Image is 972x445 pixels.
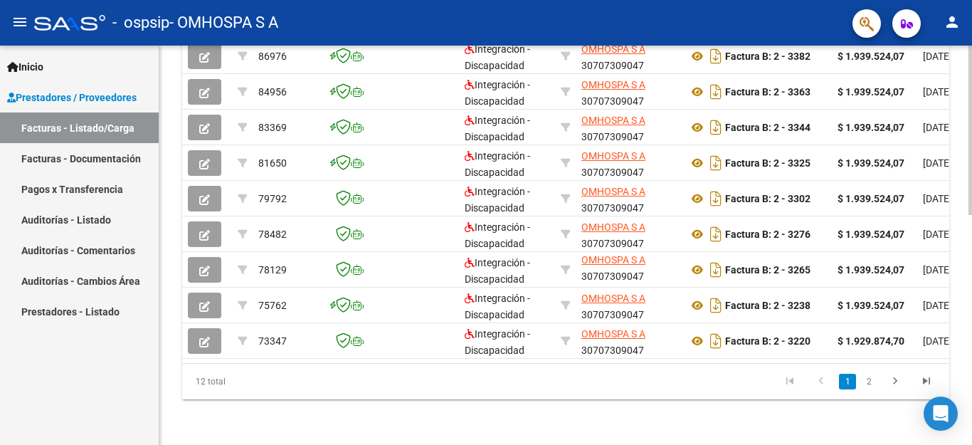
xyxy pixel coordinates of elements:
strong: Factura B: 2 - 3302 [725,193,810,204]
span: [DATE] [923,264,952,276]
span: Integración - Discapacidad [465,150,530,178]
span: [DATE] [923,122,952,133]
span: Integración - Discapacidad [465,328,530,356]
strong: Factura B: 2 - 3265 [725,264,810,276]
span: Integración - Discapacidad [465,115,530,142]
div: 30707309047 [581,184,677,214]
span: [DATE] [923,335,952,347]
i: Descargar documento [707,152,725,174]
span: 78129 [258,264,287,276]
span: - OMHOSPA S A [169,7,278,38]
div: 30707309047 [581,254,677,284]
i: Descargar documento [707,258,725,281]
span: [DATE] [923,300,952,311]
div: 30707309047 [581,219,677,249]
div: 30707309047 [581,326,677,356]
span: OMHOSPA S A [581,293,645,304]
div: 30707309047 [581,77,677,107]
strong: $ 1.939.524,07 [838,86,904,98]
span: Integración - Discapacidad [465,293,530,320]
i: Descargar documento [707,116,725,139]
strong: $ 1.939.524,07 [838,157,904,169]
span: 83369 [258,122,287,133]
a: 2 [860,374,877,389]
span: 73347 [258,335,287,347]
strong: $ 1.929.874,70 [838,335,904,347]
span: 79792 [258,193,287,204]
span: Integración - Discapacidad [465,257,530,285]
i: Descargar documento [707,294,725,317]
a: go to last page [913,374,940,389]
span: OMHOSPA S A [581,115,645,126]
div: 30707309047 [581,290,677,320]
span: [DATE] [923,51,952,62]
div: 30707309047 [581,112,677,142]
strong: $ 1.939.524,07 [838,122,904,133]
span: [DATE] [923,157,952,169]
span: 86976 [258,51,287,62]
strong: Factura B: 2 - 3238 [725,300,810,311]
a: go to previous page [808,374,835,389]
li: page 2 [858,370,879,394]
strong: Factura B: 2 - 3382 [725,51,810,62]
i: Descargar documento [707,330,725,352]
strong: $ 1.939.524,07 [838,229,904,240]
a: go to first page [776,374,803,389]
span: OMHOSPA S A [581,186,645,197]
span: Prestadores / Proveedores [7,90,137,105]
i: Descargar documento [707,45,725,68]
li: page 1 [837,370,858,394]
span: 81650 [258,157,287,169]
span: Integración - Discapacidad [465,186,530,214]
div: 30707309047 [581,148,677,178]
strong: Factura B: 2 - 3220 [725,335,810,347]
i: Descargar documento [707,187,725,210]
strong: Factura B: 2 - 3363 [725,86,810,98]
span: Integración - Discapacidad [465,79,530,107]
span: OMHOSPA S A [581,221,645,233]
span: 78482 [258,229,287,240]
span: 75762 [258,300,287,311]
strong: $ 1.939.524,07 [838,193,904,204]
span: [DATE] [923,193,952,204]
div: 12 total [182,364,333,399]
span: OMHOSPA S A [581,150,645,162]
span: [DATE] [923,86,952,98]
div: Open Intercom Messenger [924,397,958,431]
span: Inicio [7,59,43,75]
span: [DATE] [923,229,952,240]
strong: Factura B: 2 - 3344 [725,122,810,133]
span: 84956 [258,86,287,98]
span: OMHOSPA S A [581,43,645,55]
i: Descargar documento [707,223,725,246]
span: OMHOSPA S A [581,79,645,90]
strong: Factura B: 2 - 3276 [725,229,810,240]
i: Descargar documento [707,80,725,103]
span: OMHOSPA S A [581,328,645,340]
span: OMHOSPA S A [581,254,645,266]
a: go to next page [882,374,909,389]
div: 30707309047 [581,41,677,71]
strong: $ 1.939.524,07 [838,300,904,311]
mat-icon: menu [11,14,28,31]
span: - ospsip [112,7,169,38]
strong: $ 1.939.524,07 [838,264,904,276]
a: 1 [839,374,856,389]
mat-icon: person [944,14,961,31]
strong: Factura B: 2 - 3325 [725,157,810,169]
strong: $ 1.939.524,07 [838,51,904,62]
span: Integración - Discapacidad [465,221,530,249]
